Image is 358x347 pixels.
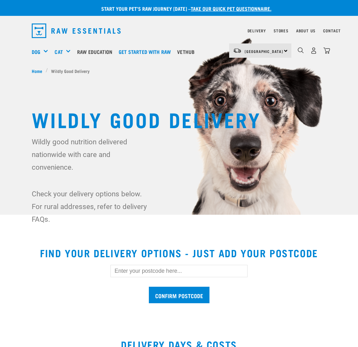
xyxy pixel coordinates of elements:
img: Raw Essentials Logo [32,23,121,38]
a: Delivery [248,29,266,32]
input: Enter your postcode here... [110,265,248,277]
a: Stores [274,29,288,32]
a: Home [32,68,46,74]
img: user.png [310,47,317,54]
input: Confirm postcode [149,287,209,304]
h1: Wildly Good Delivery [32,108,326,130]
img: home-icon@2x.png [323,47,330,54]
a: About Us [296,29,315,32]
h2: Find your delivery options - just add your postcode [8,247,350,259]
img: van-moving.png [233,48,242,54]
a: Get started with Raw [117,39,176,64]
a: Contact [323,29,341,32]
p: Check your delivery options below. For rural addresses, refer to delivery FAQs. [32,187,149,226]
img: home-icon-1@2x.png [298,47,304,53]
a: Raw Education [76,39,117,64]
nav: dropdown navigation [27,21,331,41]
a: Dog [32,48,40,56]
span: Home [32,68,42,74]
a: take our quick pet questionnaire. [191,7,271,10]
a: Cat [55,48,63,56]
a: Vethub [176,39,199,64]
nav: breadcrumbs [32,68,326,74]
p: Wildly good nutrition delivered nationwide with care and convenience. [32,135,149,173]
span: [GEOGRAPHIC_DATA] [245,50,283,52]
